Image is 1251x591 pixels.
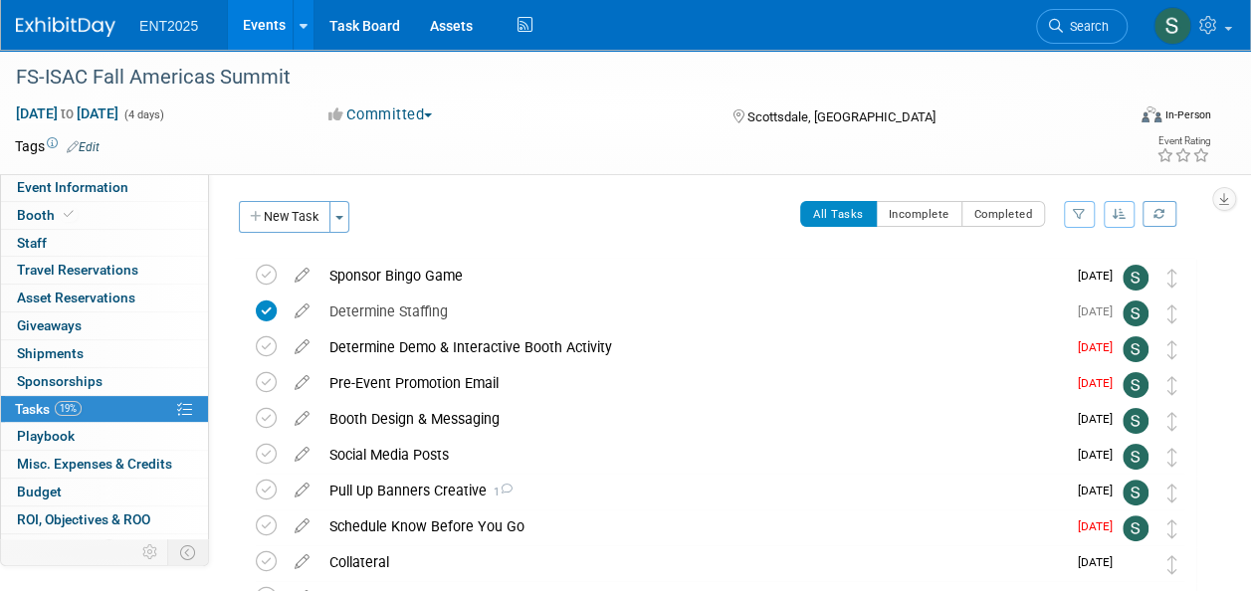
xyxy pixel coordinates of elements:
i: Move task [1167,555,1177,574]
div: Pull Up Banners Creative [319,474,1066,507]
span: 1 [487,486,513,498]
i: Move task [1167,304,1177,323]
i: Move task [1167,340,1177,359]
span: Staff [17,235,47,251]
span: Asset Reservations [17,290,135,305]
a: edit [285,338,319,356]
a: Playbook [1,423,208,450]
img: Stephanie Silva [1123,372,1148,398]
a: edit [285,410,319,428]
td: Personalize Event Tab Strip [133,539,168,565]
i: Move task [1167,412,1177,431]
td: Tags [15,136,100,156]
span: [DATE] [1078,376,1123,390]
span: [DATE] [1078,304,1123,318]
button: Committed [321,104,440,125]
img: Stephanie Silva [1123,444,1148,470]
a: edit [285,446,319,464]
a: Refresh [1143,201,1176,227]
span: 19% [55,401,82,416]
a: Sponsorships [1,368,208,395]
img: Stephanie Silva [1123,515,1148,541]
a: edit [285,553,319,571]
div: Booth Design & Messaging [319,402,1066,436]
span: [DATE] [1078,412,1123,426]
span: Budget [17,484,62,499]
a: edit [285,517,319,535]
div: Sponsor Bingo Game [319,259,1066,293]
button: Incomplete [876,201,962,227]
span: [DATE] [1078,484,1123,497]
img: Format-Inperson.png [1142,106,1161,122]
img: Stephanie Silva [1153,7,1191,45]
span: Booth [17,207,78,223]
span: Search [1063,19,1109,34]
button: All Tasks [800,201,877,227]
span: [DATE] [1078,269,1123,283]
img: Stephanie Silva [1123,336,1148,362]
a: Search [1036,9,1128,44]
i: Move task [1167,519,1177,538]
div: Determine Demo & Interactive Booth Activity [319,330,1066,364]
a: edit [285,482,319,499]
a: Tasks19% [1,396,208,423]
span: to [58,105,77,121]
i: Move task [1167,448,1177,467]
i: Booth reservation complete [64,209,74,220]
span: (4 days) [122,108,164,121]
img: Stephanie Silva [1123,480,1148,505]
span: [DATE] [1078,555,1123,569]
a: Shipments [1,340,208,367]
img: Rose Bodin [1123,551,1148,577]
span: [DATE] [1078,340,1123,354]
a: edit [285,374,319,392]
a: Staff [1,230,208,257]
span: Sponsorships [17,373,103,389]
a: Event Information [1,174,208,201]
i: Move task [1167,269,1177,288]
span: [DATE] [DATE] [15,104,119,122]
span: Attachments [17,539,116,555]
div: Collateral [319,545,1066,579]
span: Tasks [15,401,82,417]
a: Asset Reservations [1,285,208,311]
span: Shipments [17,345,84,361]
span: Misc. Expenses & Credits [17,456,172,472]
a: ROI, Objectives & ROO [1,506,208,533]
a: Misc. Expenses & Credits [1,451,208,478]
span: Event Information [17,179,128,195]
span: Travel Reservations [17,262,138,278]
a: Edit [67,140,100,154]
i: Move task [1167,484,1177,502]
img: Stephanie Silva [1123,408,1148,434]
div: Schedule Know Before You Go [319,509,1066,543]
img: Stephanie Silva [1123,265,1148,291]
div: FS-ISAC Fall Americas Summit [9,60,1109,96]
a: Giveaways [1,312,208,339]
span: [DATE] [1078,448,1123,462]
div: Determine Staffing [319,295,1066,328]
img: ExhibitDay [16,17,115,37]
div: Social Media Posts [319,438,1066,472]
button: Completed [961,201,1046,227]
div: Event Format [1037,103,1211,133]
div: Event Rating [1156,136,1210,146]
i: Move task [1167,376,1177,395]
span: ENT2025 [139,18,198,34]
a: edit [285,302,319,320]
a: Attachments1 [1,534,208,561]
td: Toggle Event Tabs [168,539,209,565]
span: Giveaways [17,317,82,333]
img: Stephanie Silva [1123,300,1148,326]
a: Budget [1,479,208,505]
button: New Task [239,201,330,233]
div: In-Person [1164,107,1211,122]
span: Scottsdale, [GEOGRAPHIC_DATA] [747,109,936,124]
div: Pre-Event Promotion Email [319,366,1066,400]
span: 1 [102,539,116,554]
span: [DATE] [1078,519,1123,533]
a: Booth [1,202,208,229]
span: Playbook [17,428,75,444]
span: ROI, Objectives & ROO [17,511,150,527]
a: edit [285,267,319,285]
